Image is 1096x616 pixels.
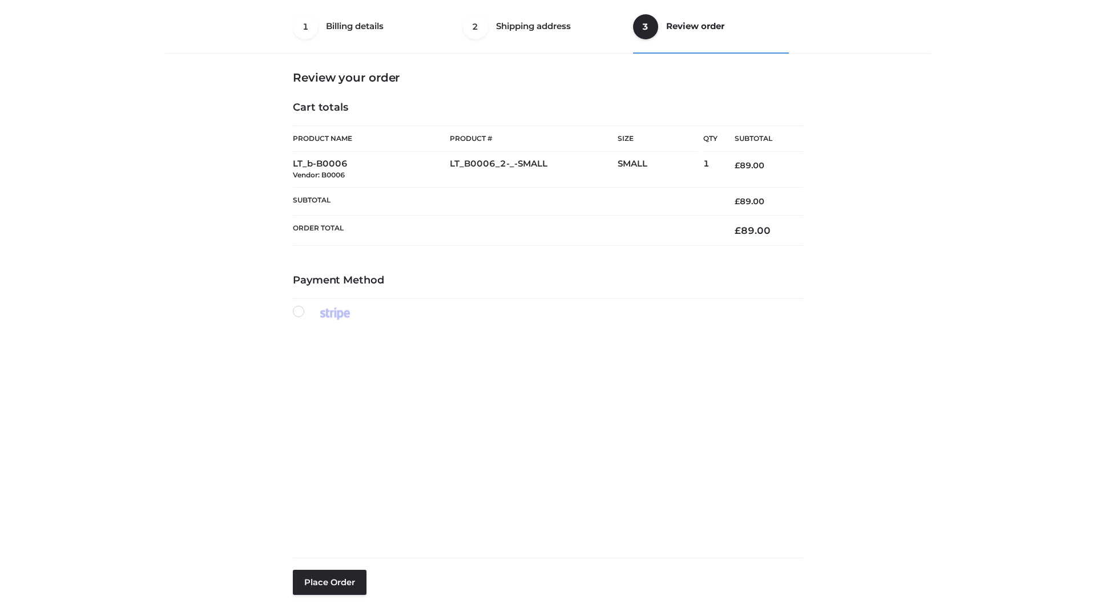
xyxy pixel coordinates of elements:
[293,102,803,114] h4: Cart totals
[293,71,803,84] h3: Review your order
[293,216,718,246] th: Order Total
[450,125,618,152] th: Product #
[735,196,740,206] span: £
[735,225,771,236] bdi: 89.00
[735,160,764,171] bdi: 89.00
[293,125,450,152] th: Product Name
[735,225,741,236] span: £
[291,332,801,538] iframe: Secure payment input frame
[735,160,740,171] span: £
[618,126,698,152] th: Size
[293,187,718,215] th: Subtotal
[293,570,366,595] button: Place order
[293,274,803,287] h4: Payment Method
[735,196,764,206] bdi: 89.00
[293,152,450,188] td: LT_b-B0006
[618,152,703,188] td: SMALL
[718,126,803,152] th: Subtotal
[703,152,718,188] td: 1
[293,171,345,179] small: Vendor: B0006
[703,125,718,152] th: Qty
[450,152,618,188] td: LT_B0006_2-_-SMALL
